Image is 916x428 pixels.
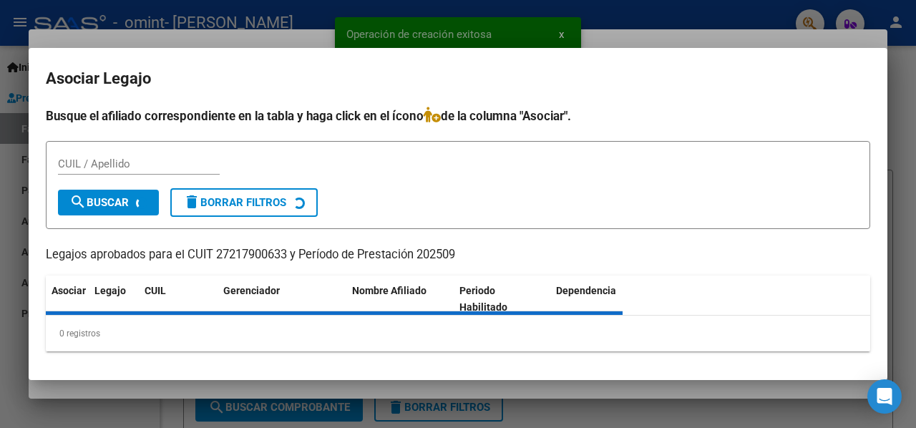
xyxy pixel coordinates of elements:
[46,65,870,92] h2: Asociar Legajo
[69,193,87,210] mat-icon: search
[183,193,200,210] mat-icon: delete
[89,276,139,323] datatable-header-cell: Legajo
[346,276,454,323] datatable-header-cell: Nombre Afiliado
[454,276,550,323] datatable-header-cell: Periodo Habilitado
[69,196,129,209] span: Buscar
[46,316,870,351] div: 0 registros
[46,107,870,125] h4: Busque el afiliado correspondiente en la tabla y haga click en el ícono de la columna "Asociar".
[145,285,166,296] span: CUIL
[170,188,318,217] button: Borrar Filtros
[223,285,280,296] span: Gerenciador
[867,379,902,414] div: Open Intercom Messenger
[46,246,870,264] p: Legajos aprobados para el CUIT 27217900633 y Período de Prestación 202509
[459,285,507,313] span: Periodo Habilitado
[94,285,126,296] span: Legajo
[183,196,286,209] span: Borrar Filtros
[352,285,427,296] span: Nombre Afiliado
[139,276,218,323] datatable-header-cell: CUIL
[52,285,86,296] span: Asociar
[46,276,89,323] datatable-header-cell: Asociar
[556,285,616,296] span: Dependencia
[58,190,159,215] button: Buscar
[218,276,346,323] datatable-header-cell: Gerenciador
[550,276,658,323] datatable-header-cell: Dependencia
